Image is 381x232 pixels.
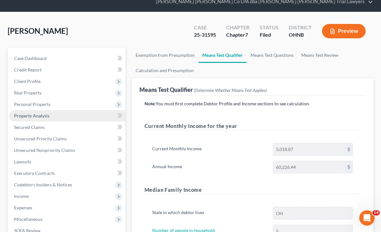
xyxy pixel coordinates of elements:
[9,145,125,156] a: Unsecured Nonpriority Claims
[14,182,72,187] span: Codebtors Insiders & Notices
[198,48,247,63] a: Means Test Qualifier
[9,110,125,122] a: Property Analysis
[9,133,125,145] a: Unsecured Priority Claims
[9,122,125,133] a: Secured Claims
[132,48,198,63] a: Exemption from Presumption
[194,87,267,93] span: (Determine Whether Means Test Applies)
[14,205,32,210] span: Expenses
[9,156,125,168] a: Lawsuits
[132,63,198,78] a: Calculation and Presumption
[273,161,345,173] input: 0.00
[145,186,361,194] h5: Median Family Income
[14,193,29,199] span: Income
[322,24,366,38] button: Preview
[14,147,75,153] span: Unsecured Nonpriority Claims
[145,101,361,107] p: You must first complete Debtor Profile and Income sections to see calculation.
[145,101,156,106] strong: Note:
[14,170,55,176] span: Executory Contracts
[14,101,50,107] span: Personal Property
[194,24,216,31] div: Case
[14,124,45,130] span: Secured Claims
[359,210,375,226] iframe: Intercom live chat
[345,161,353,173] div: $
[149,143,270,156] label: Current Monthly Income
[273,143,345,155] input: 0.00
[149,207,270,220] label: State in which debtor lives
[245,32,248,38] span: 7
[297,48,342,63] a: Means Test Review
[260,31,279,39] div: Filed
[14,159,31,164] span: Lawsuits
[145,122,361,130] h5: Current Monthly Income for the year
[226,24,250,31] div: Chapter
[14,113,49,118] span: Property Analysis
[273,207,353,219] input: State
[9,64,125,76] a: Credit Report
[9,53,125,64] a: Case Dashboard
[226,31,250,39] div: Chapter
[194,31,216,39] div: 25-31595
[9,168,125,179] a: Executory Contracts
[345,143,353,155] div: $
[372,210,380,215] span: 14
[149,161,270,174] label: Annual Income
[14,216,42,222] span: Miscellaneous
[8,26,68,35] span: [PERSON_NAME]
[14,56,47,61] span: Case Dashboard
[139,86,267,94] div: Means Test Qualifier
[14,90,41,95] span: Real Property
[14,136,67,141] span: Unsecured Priority Claims
[289,24,312,31] div: District
[14,79,41,84] span: Client Profile
[14,67,41,72] span: Credit Report
[260,24,279,31] div: Status
[289,31,312,39] div: OHNB
[247,48,297,63] a: Means Test Questions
